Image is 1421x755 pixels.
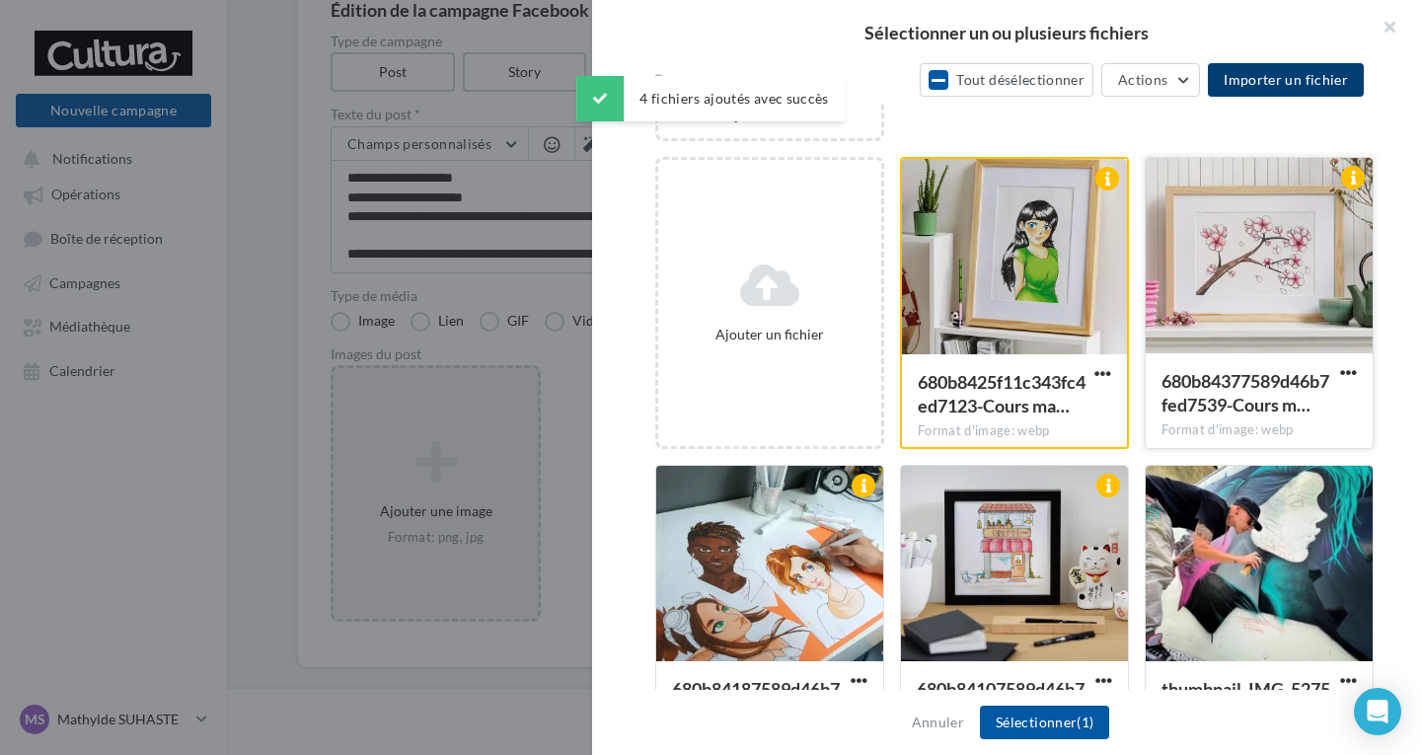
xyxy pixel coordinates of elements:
[918,371,1085,416] span: 680b8425f11c343fc4ed7123-Cours manga_perso en couleurs_carré HD
[1208,63,1364,97] button: Importer un fichier
[904,711,972,734] button: Annuler
[1161,678,1330,700] span: thumbnail_IMG_5275
[624,24,1389,41] h2: Sélectionner un ou plusieurs fichiers
[672,678,840,723] span: 680b84187589d46b7fed7538-Manga - juniors 1
[918,422,1111,440] div: Format d'image: webp
[576,76,845,121] div: 4 fichiers ajoutés avec succès
[1354,688,1401,735] div: Open Intercom Messenger
[1118,71,1167,88] span: Actions
[1224,71,1348,88] span: Importer un fichier
[980,706,1109,739] button: Sélectionner(1)
[666,325,873,344] div: Ajouter un fichier
[1101,63,1200,97] button: Actions
[920,63,1093,97] button: Tout désélectionner
[683,71,757,91] div: Mes fichiers
[1077,714,1093,730] span: (1)
[917,678,1084,723] span: 680b84107589d46b7fed7537-Cours manga_dessin d'architecture_carré HD
[1161,421,1357,439] div: Format d'image: webp
[1161,370,1329,415] span: 680b84377589d46b7fed7539-Cours manga_fleurs colorées_carré HD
